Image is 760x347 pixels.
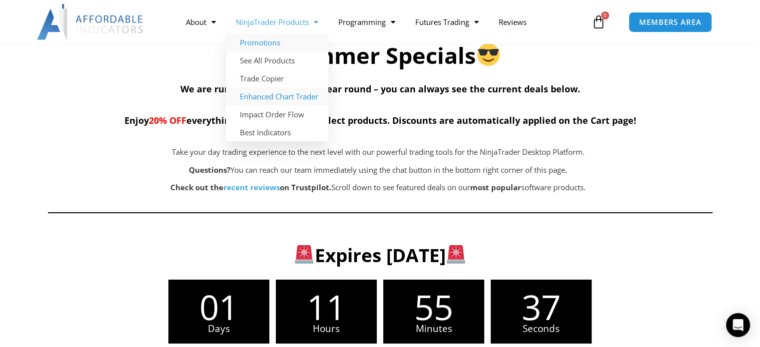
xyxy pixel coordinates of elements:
h2: Summer Specials [48,41,713,70]
a: Futures Trading [405,10,489,33]
a: 0 [577,7,621,36]
span: 11 [276,290,377,324]
nav: Menu [176,10,589,33]
span: Take your day trading experience to the next level with our powerful trading tools for the NinjaT... [171,147,584,157]
a: Enhanced Chart Trader [226,87,328,105]
span: We are running promotions all year round – you can always see the current deals below. [180,83,580,95]
span: 20% OFF [149,114,186,126]
span: Days [168,324,269,334]
a: See All Products [226,51,328,69]
a: recent reviews [223,182,280,192]
a: Impact Order Flow [226,105,328,123]
strong: Questions? [189,165,230,175]
img: 😎 [477,43,500,66]
a: MEMBERS AREA [629,12,712,32]
img: 🚨 [295,245,313,264]
span: 37 [491,290,592,324]
img: 🚨 [447,245,465,264]
p: Scroll down to see featured deals on our software products. [98,181,659,195]
span: 01 [168,290,269,324]
a: Programming [328,10,405,33]
a: NinjaTrader Products [226,10,328,33]
span: MEMBERS AREA [639,18,702,26]
b: most popular [470,182,521,192]
a: About [176,10,226,33]
span: 0 [601,11,609,19]
a: Promotions [226,33,328,51]
span: Enjoy everything and up to select products. Discounts are automatically applied on the Cart page! [124,114,636,126]
strong: Check out the on Trustpilot. [170,182,331,192]
h3: Expires [DATE] [64,243,696,267]
span: 55 [383,290,484,324]
p: You can reach our team immediately using the chat button in the bottom right corner of this page. [98,163,659,177]
a: Best Indicators [226,123,328,141]
div: Open Intercom Messenger [726,313,750,337]
a: Reviews [489,10,537,33]
span: Seconds [491,324,592,334]
span: Hours [276,324,377,334]
a: Trade Copier [226,69,328,87]
img: LogoAI | Affordable Indicators – NinjaTrader [37,4,144,40]
ul: NinjaTrader Products [226,33,328,141]
span: Minutes [383,324,484,334]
